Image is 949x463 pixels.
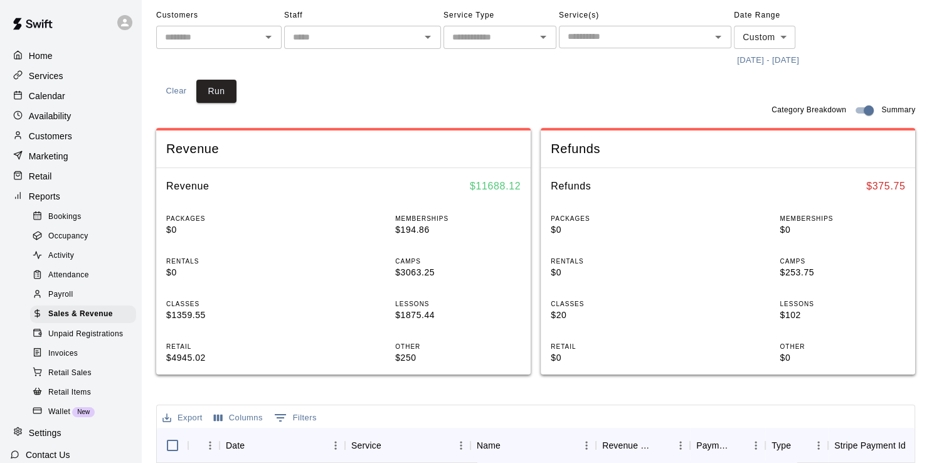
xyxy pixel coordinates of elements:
p: $253.75 [780,266,905,279]
div: Bookings [30,208,136,226]
p: $0 [166,223,292,237]
button: Open [709,28,727,46]
a: Attendance [30,266,141,285]
p: CAMPS [780,257,905,266]
p: $0 [166,266,292,279]
span: Summary [881,104,915,117]
span: Service Type [443,6,556,26]
p: $194.86 [395,223,521,237]
p: PACKAGES [166,214,292,223]
button: [DATE] - [DATE] [734,51,802,70]
a: Reports [10,187,131,206]
h6: Refunds [551,178,591,194]
a: Occupancy [30,226,141,246]
button: Sort [245,437,262,454]
button: Clear [156,80,196,103]
div: Invoices [30,345,136,363]
div: Retail Items [30,384,136,402]
span: Retail Items [48,386,91,399]
button: Select columns [211,408,266,428]
a: Customers [10,127,131,146]
p: LESSONS [780,299,905,309]
div: InvoiceId [188,428,220,463]
div: Payment Method [690,428,765,463]
a: Home [10,46,131,65]
button: Menu [746,436,765,455]
p: $250 [395,351,521,365]
button: Menu [326,436,345,455]
button: Sort [501,437,518,454]
button: Sort [791,437,809,454]
div: Service [351,428,381,463]
p: Services [29,70,63,82]
span: Occupancy [48,230,88,243]
p: PACKAGES [551,214,676,223]
div: Name [477,428,501,463]
div: Type [765,428,828,463]
a: Retail Sales [30,363,141,383]
span: Retail Sales [48,367,92,380]
div: Unpaid Registrations [30,326,136,343]
p: Settings [29,427,61,439]
div: Sales & Revenue [30,306,136,323]
a: Marketing [10,147,131,166]
button: Menu [577,436,596,455]
p: $0 [551,351,676,365]
span: Refunds [551,141,905,157]
button: Menu [809,436,828,455]
span: Payroll [48,289,73,301]
div: Service [345,428,470,463]
div: Settings [10,423,131,442]
div: Attendance [30,267,136,284]
a: Calendar [10,87,131,105]
p: MEMBERSHIPS [395,214,521,223]
span: Service(s) [559,6,731,26]
span: New [72,408,95,415]
span: Customers [156,6,282,26]
p: $0 [551,266,676,279]
a: Bookings [30,207,141,226]
a: Payroll [30,285,141,305]
div: WalletNew [30,403,136,421]
p: Contact Us [26,449,70,461]
button: Open [419,28,437,46]
p: $1875.44 [395,309,521,322]
div: Date [226,428,245,463]
span: Sales & Revenue [48,308,113,321]
p: OTHER [780,342,905,351]
p: Customers [29,130,72,142]
span: Attendance [48,269,89,282]
div: Custom [734,26,795,49]
p: $3063.25 [395,266,521,279]
a: Availability [10,107,131,125]
p: CAMPS [395,257,521,266]
button: Menu [671,436,690,455]
button: Sort [729,437,746,454]
p: Marketing [29,150,68,162]
p: RETAIL [551,342,676,351]
h6: Revenue [166,178,209,194]
button: Menu [452,436,470,455]
span: Wallet [48,406,70,418]
div: Activity [30,247,136,265]
a: Unpaid Registrations [30,324,141,344]
p: $102 [780,309,905,322]
p: $0 [551,223,676,237]
a: Retail Items [30,383,141,402]
div: Date [220,428,345,463]
h6: $ 375.75 [866,178,905,194]
p: MEMBERSHIPS [780,214,905,223]
button: Sort [906,437,923,454]
a: Services [10,67,131,85]
p: $0 [780,351,905,365]
div: Stripe Payment Id [834,428,906,463]
p: CLASSES [551,299,676,309]
span: Activity [48,250,74,262]
button: Sort [654,437,671,454]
